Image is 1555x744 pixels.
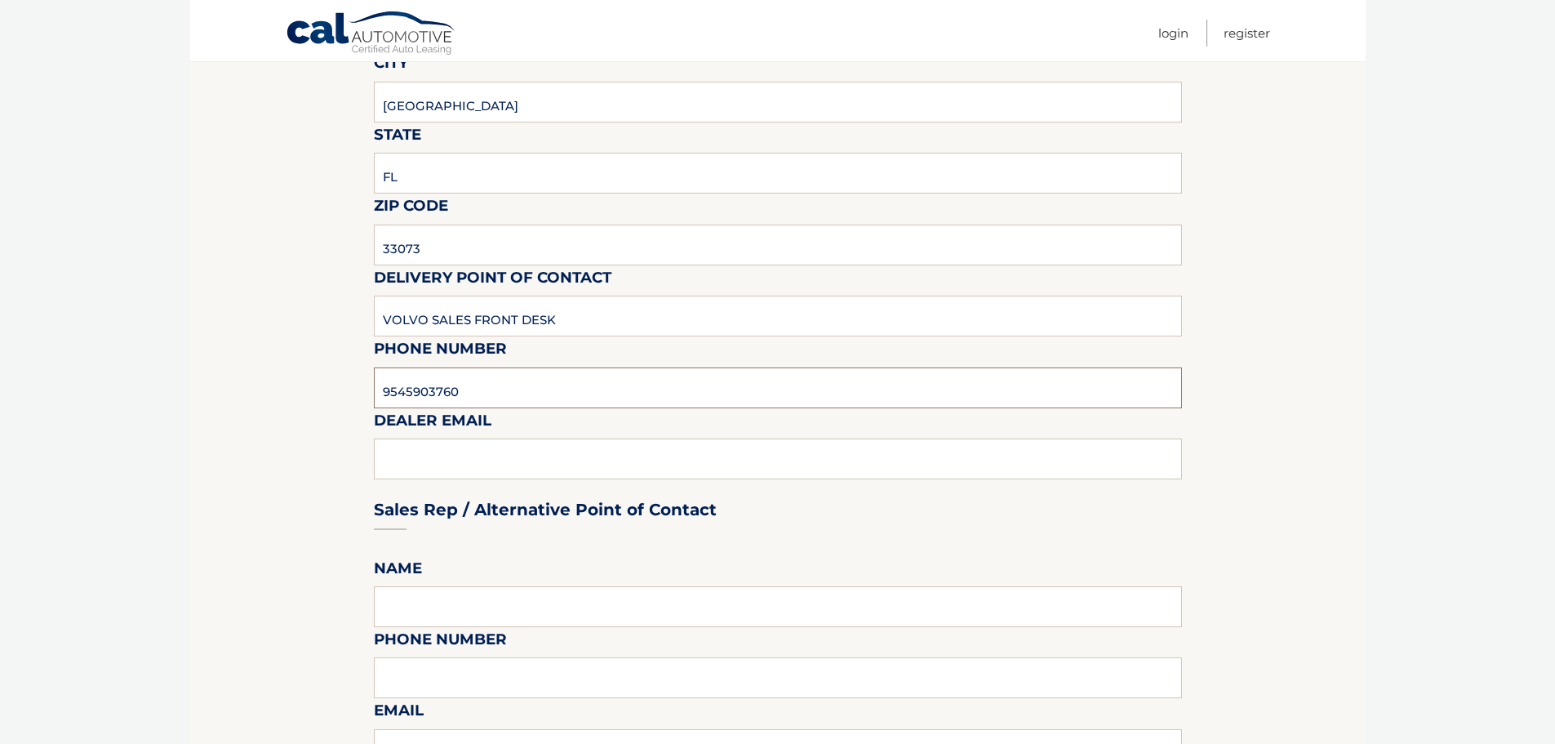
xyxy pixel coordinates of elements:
a: Register [1224,20,1270,47]
label: Phone Number [374,627,507,657]
h3: Sales Rep / Alternative Point of Contact [374,500,717,520]
label: State [374,123,421,153]
label: Zip Code [374,194,448,224]
a: Cal Automotive [286,11,457,58]
label: Email [374,698,424,728]
label: Name [374,556,422,586]
label: Phone Number [374,336,507,367]
a: Login [1158,20,1188,47]
label: City [374,51,408,81]
label: Delivery Point of Contact [374,265,611,296]
label: Dealer Email [374,408,491,439]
